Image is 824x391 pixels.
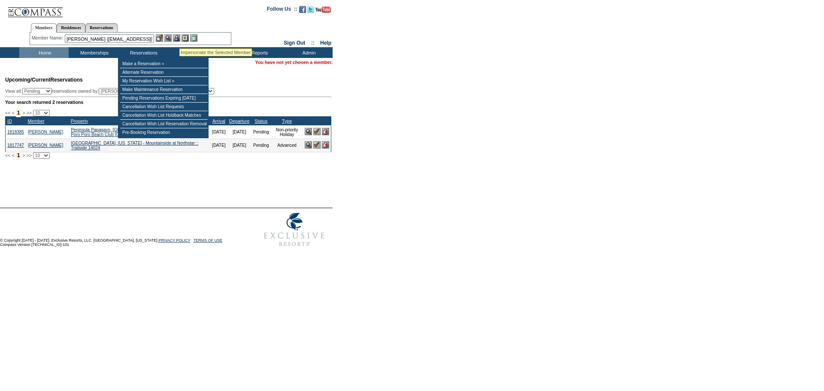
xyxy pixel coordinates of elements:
[283,47,333,58] td: Admin
[267,5,297,15] td: Follow Us ::
[322,141,329,149] img: Cancel Reservation
[210,125,227,139] td: [DATE]
[315,6,331,13] img: Subscribe to our YouTube Channel
[27,118,44,124] a: Member
[69,47,118,58] td: Memberships
[7,143,24,148] a: 1817747
[120,77,208,85] td: My Reservation Wish List »
[305,128,312,135] img: View Reservation
[313,128,321,135] img: Confirm Reservation
[227,139,251,152] td: [DATE]
[16,109,21,117] span: 1
[212,118,225,124] a: Arrival
[5,100,331,105] div: Your search returned 2 reservations
[181,50,251,55] div: Impersonate the Selected Member
[5,110,10,115] span: <<
[22,153,25,158] span: >
[307,9,314,14] a: Follow us on Twitter
[210,139,227,152] td: [DATE]
[255,60,333,65] span: You have not yet chosen a member.
[120,128,208,136] td: Pre-Booking Reservation
[156,34,163,42] img: b_edit.gif
[12,153,14,158] span: <
[315,9,331,14] a: Subscribe to our YouTube Channel
[28,130,63,134] a: [PERSON_NAME]
[5,77,83,83] span: Reservations
[5,88,218,94] div: View all: reservations owned by:
[227,125,251,139] td: [DATE]
[120,60,208,68] td: Make a Reservation »
[299,6,306,13] img: Become our fan on Facebook
[85,23,118,32] a: Reservations
[28,143,63,148] a: [PERSON_NAME]
[311,40,315,46] span: ::
[71,118,88,124] a: Property
[158,238,190,242] a: PRIVACY POLICY
[307,6,314,13] img: Follow us on Twitter
[120,111,208,120] td: Cancellation Wish List Holdback Matches
[71,127,207,137] a: Peninsula Papagayo, [GEOGRAPHIC_DATA] - Poro Poro Beach Club :: Poro Poro Beach Club [GEOGRAPHIC_...
[71,141,198,150] a: [GEOGRAPHIC_DATA], [US_STATE] - Mountainside at Northstar :: Trailside 14024
[299,9,306,14] a: Become our fan on Facebook
[251,125,271,139] td: Pending
[26,153,31,158] span: >>
[120,85,208,94] td: Make Maintenance Reservation
[118,47,167,58] td: Reservations
[167,47,234,58] td: Vacation Collection
[16,151,21,160] span: 1
[7,130,24,134] a: 1818385
[57,23,85,32] a: Residences
[182,34,189,42] img: Reservations
[22,110,25,115] span: >
[271,139,303,152] td: Advanced
[120,94,208,103] td: Pending Reservations Expiring [DATE]
[120,68,208,77] td: Alternate Reservation
[12,110,14,115] span: <
[5,153,10,158] span: <<
[120,103,208,111] td: Cancellation Wish List Requests
[229,118,249,124] a: Departure
[320,40,331,46] a: Help
[256,208,333,251] img: Exclusive Resorts
[5,77,50,83] span: Upcoming/Current
[271,125,303,139] td: Non-priority Holiday
[322,128,329,135] img: Cancel Reservation
[254,118,267,124] a: Status
[19,47,69,58] td: Home
[305,141,312,149] img: View Reservation
[234,47,283,58] td: Reports
[284,40,305,46] a: Sign Out
[164,34,172,42] img: View
[173,34,180,42] img: Impersonate
[190,34,197,42] img: b_calculator.gif
[120,120,208,128] td: Cancellation Wish List Reservation Removal
[26,110,31,115] span: >>
[251,139,271,152] td: Pending
[313,141,321,149] img: Confirm Reservation
[31,23,57,33] a: Members
[194,238,223,242] a: TERMS OF USE
[7,118,12,124] a: ID
[32,34,65,42] div: Member Name:
[282,118,292,124] a: Type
